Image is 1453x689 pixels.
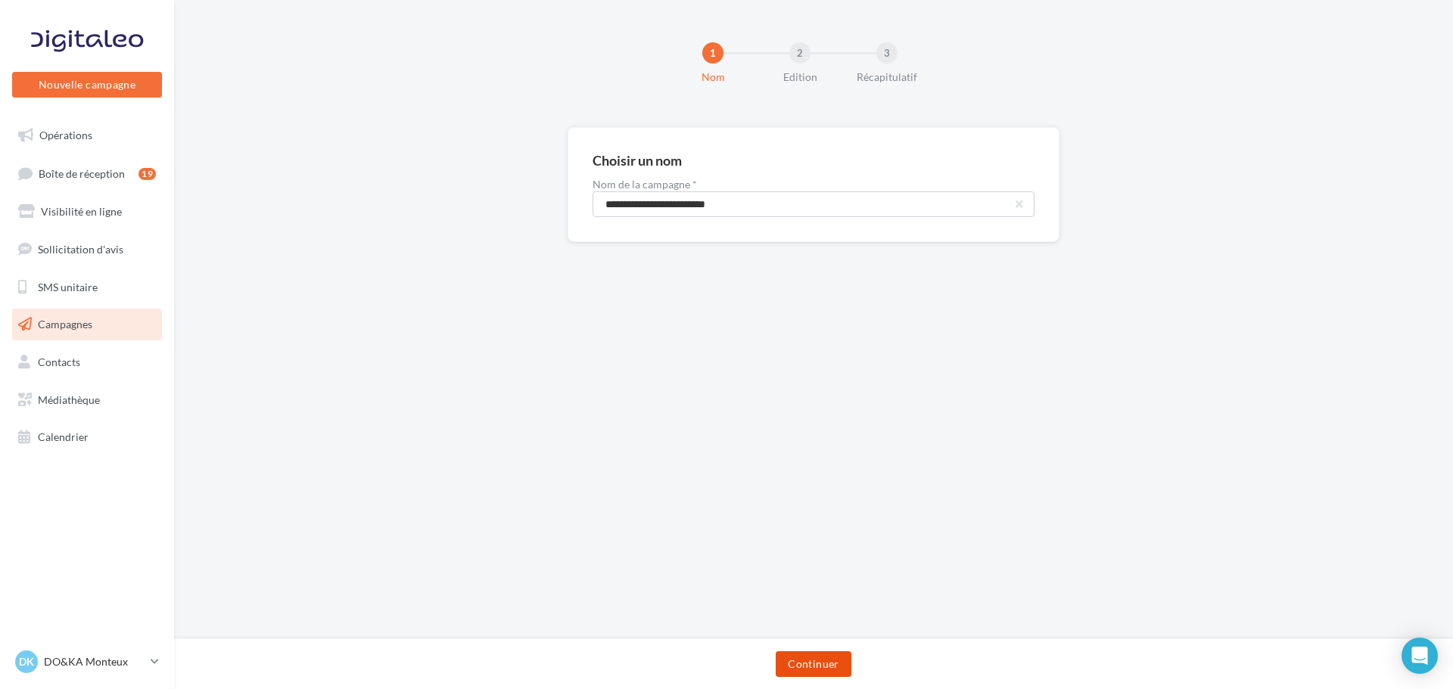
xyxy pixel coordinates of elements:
[9,234,165,265] a: Sollicitation d'avis
[39,129,92,141] span: Opérations
[39,166,125,179] span: Boîte de réception
[776,651,851,677] button: Continuer
[38,393,100,406] span: Médiathèque
[839,70,935,85] div: Récapitulatif
[38,280,98,293] span: SMS unitaire
[19,654,34,669] span: DK
[702,42,723,64] div: 1
[38,430,89,443] span: Calendrier
[593,179,1035,190] label: Nom de la campagne *
[789,42,811,64] div: 2
[751,70,848,85] div: Edition
[593,154,682,167] div: Choisir un nom
[41,205,122,218] span: Visibilité en ligne
[12,72,162,98] button: Nouvelle campagne
[9,157,165,190] a: Boîte de réception19
[9,119,165,151] a: Opérations
[38,355,80,368] span: Contacts
[9,346,165,378] a: Contacts
[9,384,165,416] a: Médiathèque
[664,70,761,85] div: Nom
[9,309,165,340] a: Campagnes
[12,647,162,676] a: DK DO&KA Monteux
[876,42,898,64] div: 3
[38,243,123,256] span: Sollicitation d'avis
[38,318,92,331] span: Campagnes
[44,654,145,669] p: DO&KA Monteux
[9,272,165,303] a: SMS unitaire
[9,421,165,453] a: Calendrier
[138,168,156,180] div: 19
[1402,638,1438,674] div: Open Intercom Messenger
[9,196,165,228] a: Visibilité en ligne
